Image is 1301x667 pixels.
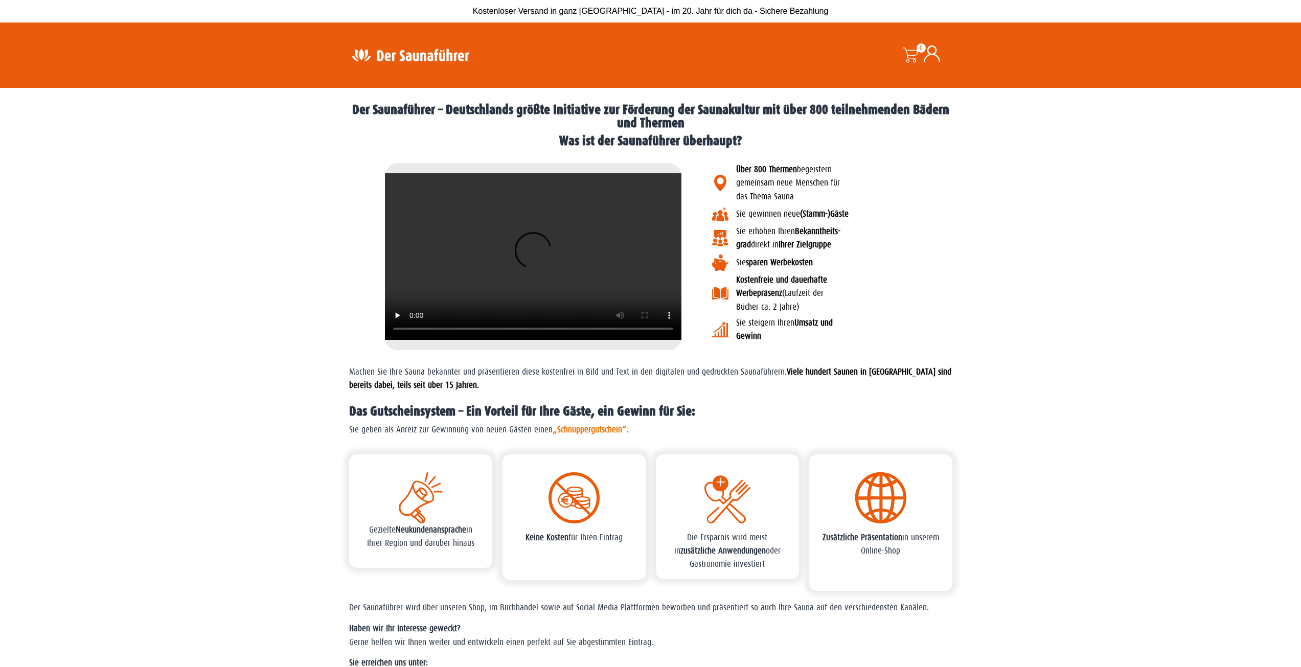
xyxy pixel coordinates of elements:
p: Gerne helfen wir Ihnen weiter und entwickeln einen perfekt auf Sie abgestimmten Eintrag. [349,622,952,649]
b: (Stamm-)Gäste [800,209,849,219]
p: Die Ersparnis wird meist in oder Gastronomie investiert [669,531,786,571]
p: (Laufzeit der Bücher ca. 2 Jahre) [736,273,993,314]
b: sparen Werbekosten [746,258,813,267]
p: begeistern gemeinsam neue Menschen für das Thema Sauna [736,163,993,203]
text: + [716,471,726,492]
span: „Schnuppergutschein“ [553,425,627,434]
p: Machen Sie Ihre Sauna bekannter und präsentieren diese kostenfrei in Bild und Text in den digital... [349,365,952,393]
h2: Was ist der Saunaführer überhaupt? [349,134,952,148]
span: 0 [917,43,926,53]
p: in unserem Online-Shop [822,531,940,558]
b: Zusätzliche Präsentation [823,533,902,542]
h2: Der Saunaführer – Deutschlands größte Initiative zur Förderung der Saunakultur mit über 800 teiln... [349,103,952,129]
span: Kostenloser Versand in ganz [GEOGRAPHIC_DATA] - im 20. Jahr für dich da - Sichere Bezahlung [473,7,829,15]
h2: Das Gutscheinsystem – Ein Vorteil für Ihre Gäste, ein Gewinn für Sie: [349,405,952,418]
p: für Ihren Eintrag [515,531,633,544]
b: Keine Kosten [526,533,568,542]
p: Sie gewinnen neue [736,208,993,221]
b: Neukundenansprache [396,525,466,535]
b: zusätzliche Anwendungen [680,546,766,556]
p: Der Saunaführer wird über unseren Shop, im Buchhandel sowie auf Social-Media Plattformen beworben... [349,601,952,614]
b: Ihrer Zielgruppe [779,240,831,249]
p: Sie steigern Ihren [736,316,993,343]
b: Kostenfreie und dauerhafte Werbepräsenz [736,275,827,298]
p: Gezielte in Ihrer Region und darüber hinaus [362,523,480,550]
p: Sie [736,256,993,269]
strong: Haben wir Ihr Interesse geweckt? [349,624,461,633]
p: Sie geben als Anreiz zur Gewinnung von neuen Gästen einen . [349,423,952,436]
p: Sie erhöhen Ihren direkt in [736,225,993,252]
b: Über 800 Thermen [736,165,797,174]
